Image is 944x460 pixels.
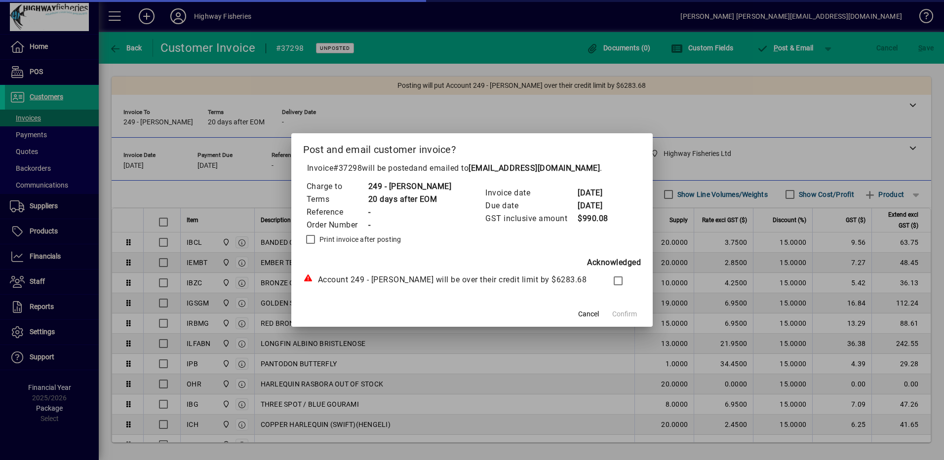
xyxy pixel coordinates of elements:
td: - [368,219,452,231]
p: Invoice will be posted . [303,162,641,174]
td: Invoice date [485,187,577,199]
td: GST inclusive amount [485,212,577,225]
td: Due date [485,199,577,212]
td: $990.08 [577,212,617,225]
span: #37298 [333,163,362,173]
td: 249 - [PERSON_NAME] [368,180,452,193]
label: Print invoice after posting [317,234,401,244]
div: Account 249 - [PERSON_NAME] will be over their credit limit by $6283.68 [303,274,594,286]
td: Order Number [306,219,368,231]
span: Cancel [578,309,599,319]
td: - [368,206,452,219]
td: [DATE] [577,187,617,199]
h2: Post and email customer invoice? [291,133,653,162]
td: Reference [306,206,368,219]
td: [DATE] [577,199,617,212]
div: Acknowledged [303,257,641,268]
button: Cancel [573,305,604,323]
td: 20 days after EOM [368,193,452,206]
td: Charge to [306,180,368,193]
b: [EMAIL_ADDRESS][DOMAIN_NAME] [469,163,600,173]
span: and emailed to [413,163,600,173]
td: Terms [306,193,368,206]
